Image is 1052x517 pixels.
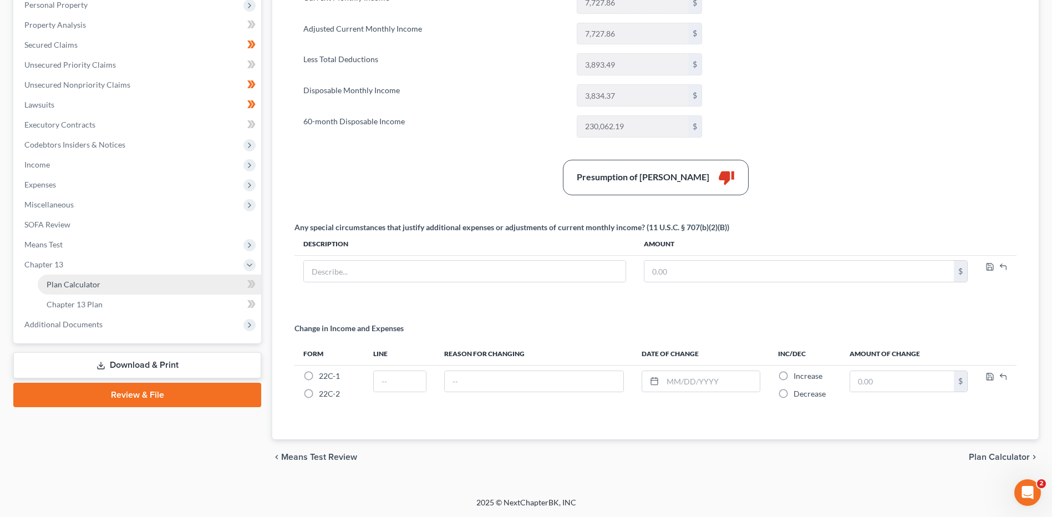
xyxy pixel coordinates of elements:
[969,453,1039,462] button: Plan Calculator chevron_right
[304,261,626,282] input: Describe...
[688,116,702,137] div: $
[13,383,261,407] a: Review & File
[435,343,633,365] th: Reason for Changing
[24,220,70,229] span: SOFA Review
[794,371,822,381] span: Increase
[294,222,729,233] div: Any special circumstances that justify additional expenses or adjustments of current monthly inco...
[769,343,841,365] th: Inc/Dec
[16,35,261,55] a: Secured Claims
[24,320,103,329] span: Additional Documents
[1014,479,1041,506] iframe: Intercom live chat
[24,180,56,189] span: Expenses
[24,260,63,269] span: Chapter 13
[16,215,261,235] a: SOFA Review
[577,171,709,184] div: Presumption of [PERSON_NAME]
[24,200,74,209] span: Miscellaneous
[47,280,100,289] span: Plan Calculator
[319,389,340,398] span: 22C-2
[16,55,261,75] a: Unsecured Priority Claims
[272,453,281,462] i: chevron_left
[272,453,357,462] button: chevron_left Means Test Review
[47,300,103,309] span: Chapter 13 Plan
[210,497,842,517] div: 2025 © NextChapterBK, INC
[24,60,116,69] span: Unsecured Priority Claims
[38,295,261,315] a: Chapter 13 Plan
[24,160,50,169] span: Income
[298,84,571,107] label: Disposable Monthly Income
[688,54,702,75] div: $
[850,371,954,392] input: 0.00
[718,169,735,186] i: thumb_down
[374,371,426,392] input: --
[24,100,54,109] span: Lawsuits
[24,20,86,29] span: Property Analysis
[24,140,125,149] span: Codebtors Insiders & Notices
[954,371,967,392] div: $
[577,116,688,137] input: 0.00
[841,343,977,365] th: Amount of Change
[298,23,571,45] label: Adjusted Current Monthly Income
[294,323,404,334] p: Change in Income and Expenses
[794,389,826,398] span: Decrease
[663,371,760,392] input: MM/DD/YYYY
[24,80,130,89] span: Unsecured Nonpriority Claims
[24,120,95,129] span: Executory Contracts
[577,23,688,44] input: 0.00
[969,453,1030,462] span: Plan Calculator
[635,233,977,255] th: Amount
[298,115,571,138] label: 60-month Disposable Income
[577,54,688,75] input: 0.00
[16,15,261,35] a: Property Analysis
[281,453,357,462] span: Means Test Review
[24,240,63,249] span: Means Test
[13,352,261,378] a: Download & Print
[1037,479,1046,488] span: 2
[24,40,78,49] span: Secured Claims
[294,233,635,255] th: Description
[16,75,261,95] a: Unsecured Nonpriority Claims
[688,85,702,106] div: $
[644,261,954,282] input: 0.00
[1030,453,1039,462] i: chevron_right
[445,371,623,392] input: --
[298,53,571,75] label: Less Total Deductions
[16,95,261,115] a: Lawsuits
[688,23,702,44] div: $
[294,343,364,365] th: Form
[38,275,261,295] a: Plan Calculator
[319,371,340,381] span: 22C-1
[364,343,435,365] th: Line
[577,85,688,106] input: 0.00
[16,115,261,135] a: Executory Contracts
[633,343,770,365] th: Date of Change
[954,261,967,282] div: $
